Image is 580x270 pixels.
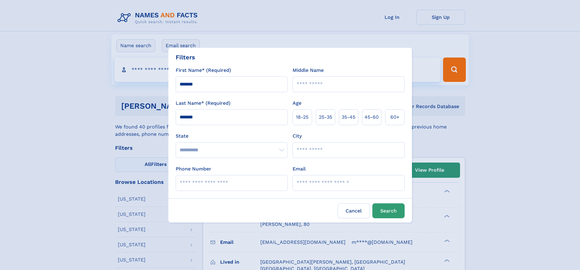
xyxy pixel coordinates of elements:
[390,114,399,121] span: 60+
[176,165,211,173] label: Phone Number
[293,132,302,140] label: City
[293,165,306,173] label: Email
[176,67,231,74] label: First Name* (Required)
[296,114,308,121] span: 18‑25
[319,114,332,121] span: 25‑35
[342,114,355,121] span: 35‑45
[293,100,301,107] label: Age
[176,53,195,62] div: Filters
[176,132,288,140] label: State
[372,203,405,218] button: Search
[293,67,324,74] label: Middle Name
[176,100,230,107] label: Last Name* (Required)
[338,203,370,218] label: Cancel
[364,114,379,121] span: 45‑60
